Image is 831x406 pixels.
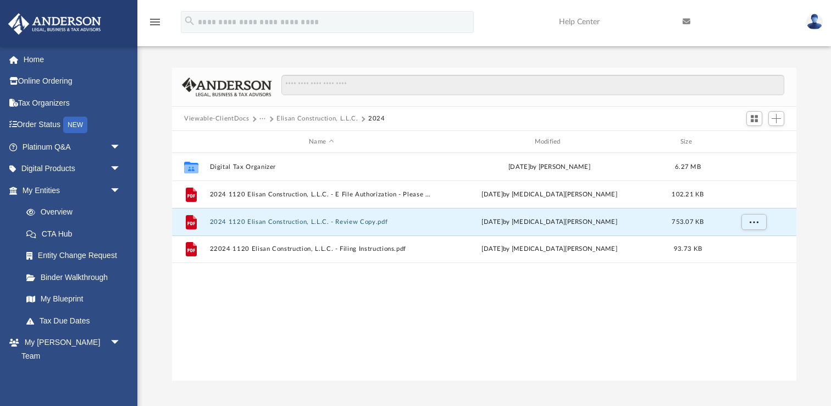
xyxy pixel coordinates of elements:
[184,114,249,124] button: Viewable-ClientDocs
[8,332,132,367] a: My [PERSON_NAME] Teamarrow_drop_down
[172,153,796,381] div: grid
[110,158,132,180] span: arrow_drop_down
[177,137,204,147] div: id
[148,15,162,29] i: menu
[437,137,661,147] div: Modified
[666,137,710,147] div: Size
[148,21,162,29] a: menu
[8,158,137,180] a: Digital Productsarrow_drop_down
[15,310,137,332] a: Tax Due Dates
[672,191,703,197] span: 102.21 KB
[259,114,267,124] button: ···
[481,219,503,225] span: [DATE]
[210,163,433,171] button: Digital Tax Organizer
[210,191,433,198] button: 2024 1120 Elisan Construction, L.L.C. - E File Authorization - Please Sign.pdf
[8,92,137,114] a: Tax Organizers
[210,218,433,226] button: 2024 1120 Elisan Construction, L.L.C. - Review Copy.pdf
[675,164,701,170] span: 6.27 MB
[15,245,137,267] a: Entity Change Request
[481,246,503,252] span: [DATE]
[110,332,132,354] span: arrow_drop_down
[8,136,137,158] a: Platinum Q&Aarrow_drop_down
[741,214,767,231] button: More options
[368,114,385,124] button: 2024
[110,179,132,202] span: arrow_drop_down
[5,13,104,35] img: Anderson Advisors Platinum Portal
[746,111,763,127] button: Switch to Grid View
[15,266,137,288] a: Binder Walkthrough
[672,219,703,225] span: 753.07 KB
[714,137,791,147] div: id
[15,201,137,223] a: Overview
[184,15,196,27] i: search
[63,117,87,133] div: NEW
[8,48,137,70] a: Home
[438,190,661,200] div: by [MEDICAL_DATA][PERSON_NAME]
[806,14,823,30] img: User Pic
[15,288,132,310] a: My Blueprint
[8,70,137,92] a: Online Ordering
[768,111,785,127] button: Add
[438,162,661,172] div: [DATE] by [PERSON_NAME]
[438,244,661,254] div: by [MEDICAL_DATA][PERSON_NAME]
[281,75,784,96] input: Search files and folders
[8,114,137,136] a: Order StatusNEW
[481,191,503,197] span: [DATE]
[674,246,702,252] span: 93.73 KB
[276,114,358,124] button: Elisan Construction, L.L.C.
[209,137,433,147] div: Name
[15,223,137,245] a: CTA Hub
[438,217,661,227] div: by [MEDICAL_DATA][PERSON_NAME]
[210,245,433,253] button: 22024 1120 Elisan Construction, L.L.C. - Filing Instructions.pdf
[8,179,137,201] a: My Entitiesarrow_drop_down
[110,136,132,158] span: arrow_drop_down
